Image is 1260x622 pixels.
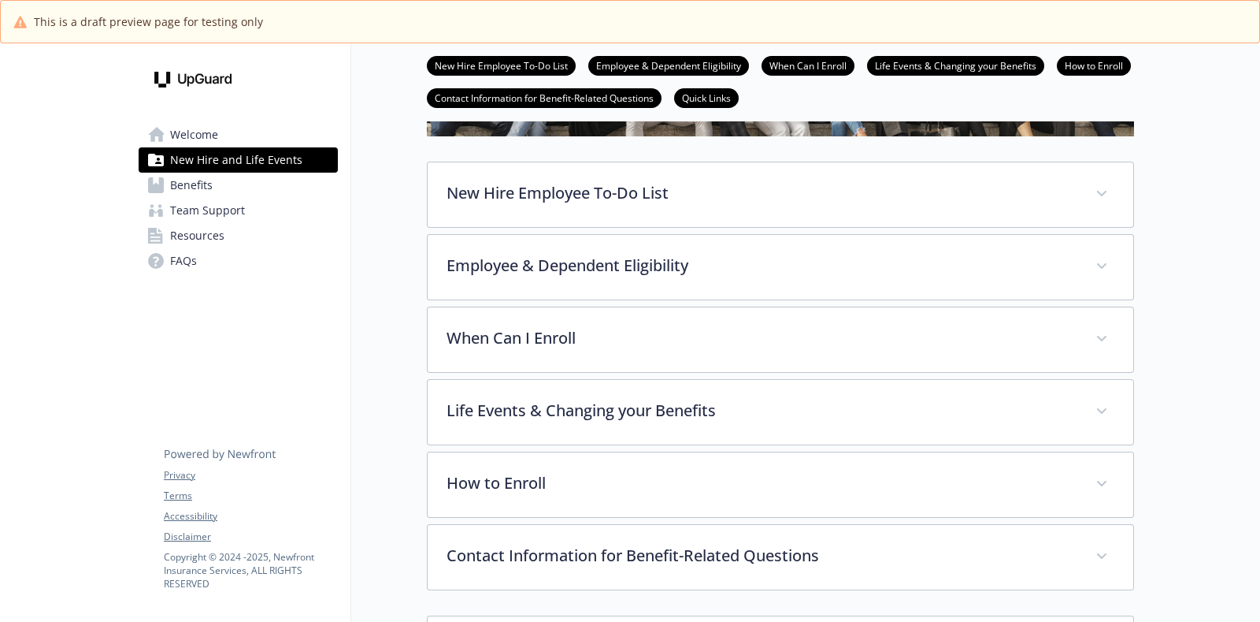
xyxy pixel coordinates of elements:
div: Life Events & Changing your Benefits [428,380,1133,445]
a: Resources [139,223,338,248]
div: How to Enroll [428,453,1133,517]
a: Life Events & Changing your Benefits [867,58,1044,73]
div: New Hire Employee To-Do List [428,162,1133,227]
a: Disclaimer [164,530,337,544]
a: New Hire Employee To-Do List [427,58,576,73]
span: New Hire and Life Events [170,147,302,173]
a: Welcome [139,122,338,147]
span: Benefits [170,173,213,198]
div: Employee & Dependent Eligibility [428,235,1133,300]
p: Employee & Dependent Eligibility [447,254,1077,277]
a: FAQs [139,248,338,274]
p: Life Events & Changing your Benefits [447,399,1077,423]
a: When Can I Enroll [762,58,854,73]
div: When Can I Enroll [428,307,1133,372]
a: Quick Links [674,90,739,105]
p: When Can I Enroll [447,326,1077,350]
a: Benefits [139,173,338,198]
a: Team Support [139,198,338,223]
span: Resources [170,223,224,248]
a: Contact Information for Benefit-Related Questions [427,90,661,105]
a: How to Enroll [1057,58,1131,73]
p: How to Enroll [447,471,1077,495]
a: Terms [164,489,337,503]
p: Copyright © 2024 - 2025 , Newfront Insurance Services, ALL RIGHTS RESERVED [164,550,337,590]
div: Contact Information for Benefit-Related Questions [428,525,1133,590]
a: Accessibility [164,509,337,523]
a: Employee & Dependent Eligibility [588,58,749,73]
span: Team Support [170,198,245,223]
a: New Hire and Life Events [139,147,338,173]
span: This is a draft preview page for testing only [34,13,263,30]
span: FAQs [170,248,197,274]
p: New Hire Employee To-Do List [447,181,1077,205]
span: Welcome [170,122,218,147]
p: Contact Information for Benefit-Related Questions [447,544,1077,568]
a: Privacy [164,468,337,482]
